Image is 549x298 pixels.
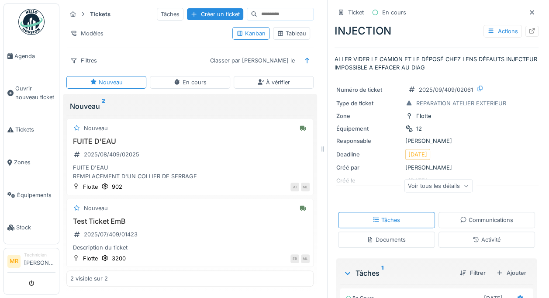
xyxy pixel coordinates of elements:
div: Nouveau [90,78,123,87]
span: Agenda [14,52,55,60]
div: Modèles [66,27,107,40]
div: Créer un ticket [187,8,243,20]
div: Kanban [236,29,266,38]
div: [PERSON_NAME] [336,163,537,172]
a: Équipements [4,179,59,211]
div: Actions [483,25,522,38]
div: Ticket [348,8,364,17]
sup: 1 [381,268,383,278]
div: Nouveau [84,124,108,132]
div: 3200 [112,254,126,263]
li: MR [7,255,21,268]
div: Documents [367,236,406,244]
div: EB [290,254,299,263]
div: Description du ticket [70,243,310,252]
div: ML [301,183,310,191]
h3: FUITE D'EAU [70,137,310,146]
div: Deadline [336,150,402,159]
div: Communications [460,216,513,224]
a: Zones [4,146,59,179]
div: Zone [336,112,402,120]
div: Type de ticket [336,99,402,107]
div: REPARATION ATELIER EXTERIEUR [416,99,506,107]
a: Agenda [4,40,59,73]
div: 12 [416,125,422,133]
div: ML [301,254,310,263]
a: Tickets [4,114,59,146]
div: Flotte [416,112,431,120]
div: Classer par [PERSON_NAME] le [206,54,299,67]
div: Nouveau [70,101,310,111]
span: Ouvrir nouveau ticket [15,84,55,101]
div: Créé par [336,163,402,172]
div: Responsable [336,137,402,145]
span: Stock [16,223,55,232]
div: En cours [382,8,406,17]
strong: Tickets [86,10,114,18]
span: Équipements [17,191,55,199]
div: Technicien [24,252,55,258]
div: Équipement [336,125,402,133]
div: Numéro de ticket [336,86,402,94]
sup: 2 [102,101,105,111]
div: Tâches [157,8,183,21]
div: AI [290,183,299,191]
div: 902 [112,183,122,191]
div: À vérifier [257,78,290,87]
div: Tâches [343,268,452,278]
div: Filtrer [456,267,489,279]
div: [PERSON_NAME] [336,137,537,145]
li: [PERSON_NAME] [24,252,55,270]
h3: Test Ticket EmB [70,217,310,225]
div: INJECTION [335,23,539,39]
div: 2025/08/409/02025 [84,150,139,159]
p: ALLER VIDER LE CAMION ET LE DÉPOSÉ CHEZ LENS DÉFAUTS INJECTEUR IMPOSSIBLE A EFFACER AU DIAG [335,55,539,72]
div: Activité [473,236,501,244]
span: Tickets [15,125,55,134]
div: 2025/07/409/01423 [84,230,138,239]
img: Badge_color-CXgf-gQk.svg [18,9,45,35]
div: Ajouter [493,267,530,279]
div: 2025/09/409/02061 [419,86,473,94]
span: Zones [14,158,55,166]
div: [DATE] [408,150,427,159]
div: Tâches [373,216,400,224]
div: FUITE D'EAU REMPLACEMENT D'UN COLLIER DE SERRAGE [70,163,310,180]
div: Tableau [277,29,306,38]
a: MR Technicien[PERSON_NAME] [7,252,55,273]
div: 2 visible sur 2 [70,274,108,283]
div: Flotte [83,183,98,191]
a: Ouvrir nouveau ticket [4,73,59,114]
div: Voir tous les détails [404,180,473,192]
div: Flotte [83,254,98,263]
a: Stock [4,211,59,244]
div: En cours [173,78,206,87]
div: Nouveau [84,204,108,212]
div: Filtres [66,54,101,67]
